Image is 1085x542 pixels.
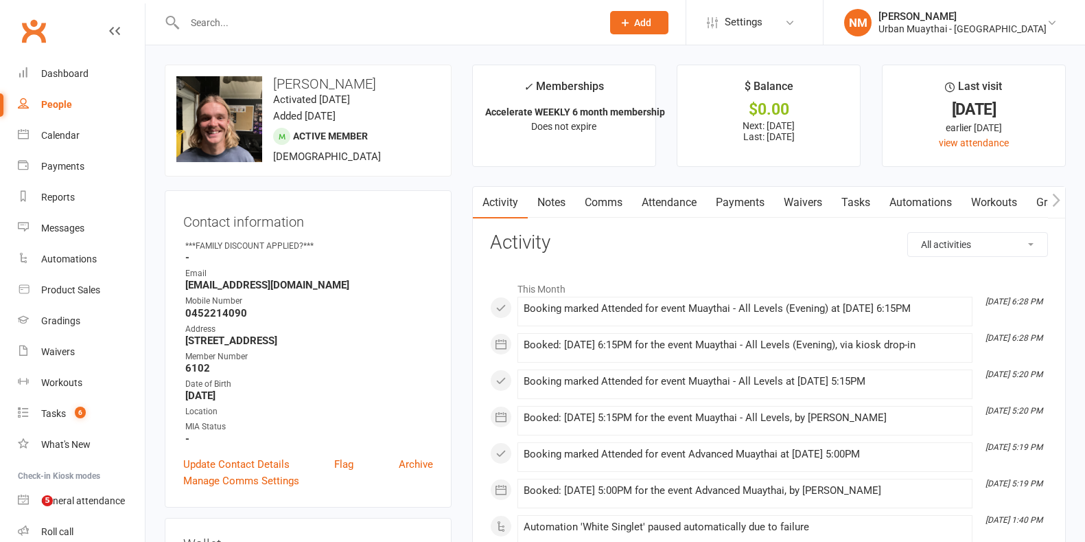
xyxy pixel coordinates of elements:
i: [DATE] 6:28 PM [985,297,1042,306]
li: This Month [490,275,1048,297]
div: Gradings [41,315,80,326]
div: Last visit [945,78,1002,102]
div: People [41,99,72,110]
div: Calendar [41,130,80,141]
div: General attendance [41,495,125,506]
div: Memberships [524,78,604,103]
span: 6 [75,407,86,418]
a: Waivers [774,187,832,218]
a: Manage Comms Settings [183,473,299,489]
i: [DATE] 6:28 PM [985,333,1042,343]
strong: 0452214090 [185,307,433,319]
a: Payments [18,151,145,182]
i: [DATE] 5:20 PM [985,370,1042,379]
iframe: Intercom live chat [14,495,47,528]
a: Attendance [632,187,706,218]
div: Automations [41,253,97,264]
a: Tasks [832,187,880,218]
div: Mobile Number [185,295,433,308]
img: image1755590204.png [176,76,262,162]
a: What's New [18,429,145,460]
div: Payments [41,161,84,172]
a: Comms [575,187,632,218]
button: Add [610,11,668,34]
i: [DATE] 5:19 PM [985,479,1042,488]
strong: - [185,433,433,445]
div: $ Balance [745,78,793,102]
span: Settings [725,7,762,38]
div: Booked: [DATE] 6:15PM for the event Muaythai - All Levels (Evening), via kiosk drop-in [524,339,966,351]
p: Next: [DATE] Last: [DATE] [690,120,848,142]
div: Messages [41,223,84,234]
a: Calendar [18,120,145,151]
span: Add [634,17,651,28]
div: Member Number [185,350,433,363]
i: [DATE] 5:19 PM [985,442,1042,452]
div: Email [185,267,433,280]
div: Automation 'White Singlet' paused automatically due to failure [524,521,966,533]
span: Does not expire [531,121,596,132]
a: Workouts [961,187,1027,218]
a: Tasks 6 [18,398,145,429]
time: Activated [DATE] [273,93,350,106]
a: Clubworx [16,14,51,48]
a: Automations [18,244,145,275]
div: Roll call [41,526,73,537]
strong: Accelerate WEEKLY 6 month membership [485,106,665,117]
strong: [EMAIL_ADDRESS][DOMAIN_NAME] [185,279,433,291]
h3: Activity [490,232,1048,253]
div: earlier [DATE] [895,120,1053,135]
span: 5 [42,495,53,506]
div: Workouts [41,377,82,388]
h3: [PERSON_NAME] [176,76,440,91]
i: [DATE] 1:40 PM [985,515,1042,525]
div: Reports [41,192,75,203]
a: Notes [528,187,575,218]
div: Booking marked Attended for event Muaythai - All Levels (Evening) at [DATE] 6:15PM [524,303,966,315]
time: Added [DATE] [273,110,336,122]
a: Messages [18,213,145,244]
div: Booked: [DATE] 5:00PM for the event Advanced Muaythai, by [PERSON_NAME] [524,485,966,497]
strong: [STREET_ADDRESS] [185,335,433,347]
a: Product Sales [18,275,145,306]
input: Search... [180,13,592,32]
a: Workouts [18,368,145,398]
strong: [DATE] [185,389,433,402]
i: [DATE] 5:20 PM [985,406,1042,416]
span: Active member [293,131,368,142]
div: Tasks [41,408,66,419]
div: Dashboard [41,68,89,79]
span: [DEMOGRAPHIC_DATA] [273,150,381,163]
div: Booked: [DATE] 5:15PM for the event Muaythai - All Levels, by [PERSON_NAME] [524,412,966,424]
div: Location [185,405,433,418]
i: ✓ [524,80,533,93]
a: view attendance [939,137,1009,148]
div: Urban Muaythai - [GEOGRAPHIC_DATA] [878,23,1047,35]
a: Gradings [18,306,145,337]
strong: - [185,251,433,264]
div: ***FAMILY DISCOUNT APPLIED?*** [185,240,433,253]
strong: 6102 [185,362,433,374]
div: [DATE] [895,102,1053,117]
a: Flag [334,456,353,473]
div: $0.00 [690,102,848,117]
a: General attendance kiosk mode [18,486,145,517]
div: Product Sales [41,284,100,295]
div: [PERSON_NAME] [878,10,1047,23]
a: Payments [706,187,774,218]
a: Automations [880,187,961,218]
div: Waivers [41,346,75,357]
div: NM [844,9,872,36]
a: Waivers [18,337,145,368]
a: Dashboard [18,58,145,89]
div: What's New [41,439,91,450]
a: Activity [473,187,528,218]
h3: Contact information [183,209,433,229]
div: Booking marked Attended for event Advanced Muaythai at [DATE] 5:00PM [524,449,966,460]
div: MIA Status [185,420,433,433]
div: Booking marked Attended for event Muaythai - All Levels at [DATE] 5:15PM [524,376,966,387]
a: Reports [18,182,145,213]
a: Archive [399,456,433,473]
div: Date of Birth [185,378,433,391]
div: Address [185,323,433,336]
